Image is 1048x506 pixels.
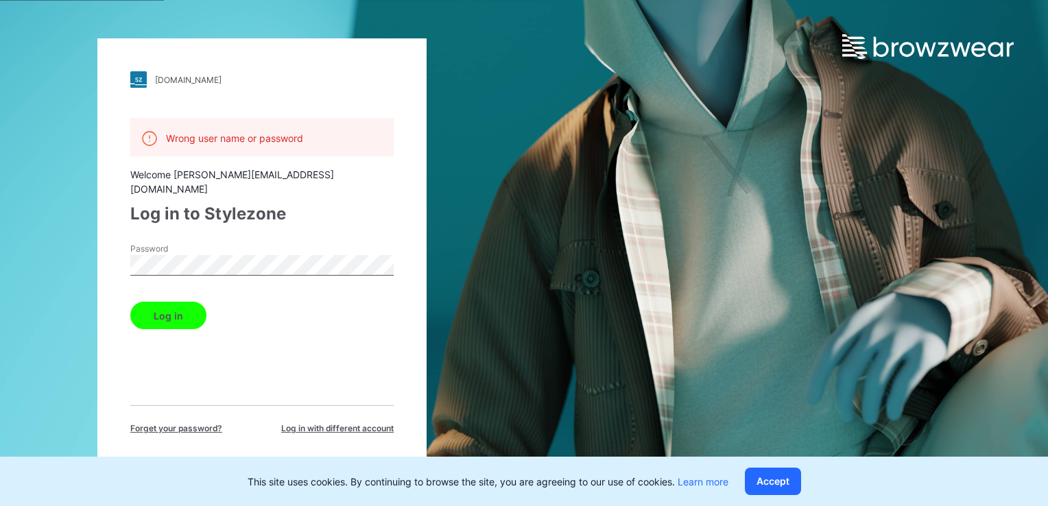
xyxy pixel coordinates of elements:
[130,71,147,88] img: stylezone-logo.562084cfcfab977791bfbf7441f1a819.svg
[842,34,1014,59] img: browzwear-logo.e42bd6dac1945053ebaf764b6aa21510.svg
[130,302,206,329] button: Log in
[678,476,728,487] a: Learn more
[248,474,728,489] p: This site uses cookies. By continuing to browse the site, you are agreeing to our use of cookies.
[281,422,394,435] span: Log in with different account
[130,167,394,196] div: Welcome [PERSON_NAME][EMAIL_ADDRESS][DOMAIN_NAME]
[130,71,394,88] a: [DOMAIN_NAME]
[141,130,158,147] img: alert.76a3ded3c87c6ed799a365e1fca291d4.svg
[166,131,303,145] p: Wrong user name or password
[130,243,226,255] label: Password
[130,422,222,435] span: Forget your password?
[745,468,801,495] button: Accept
[155,75,222,85] div: [DOMAIN_NAME]
[130,202,394,226] div: Log in to Stylezone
